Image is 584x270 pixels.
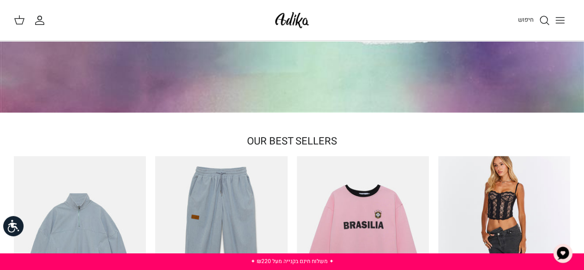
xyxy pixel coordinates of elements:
a: ✦ משלוח חינם בקנייה מעל ₪220 ✦ [251,257,334,265]
a: החשבון שלי [34,15,49,26]
button: צ'אט [549,240,577,267]
img: Adika IL [272,9,312,31]
button: Toggle menu [550,10,570,30]
span: חיפוש [518,15,534,24]
a: חיפוש [518,15,550,26]
a: OUR BEST SELLERS [247,134,337,149]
